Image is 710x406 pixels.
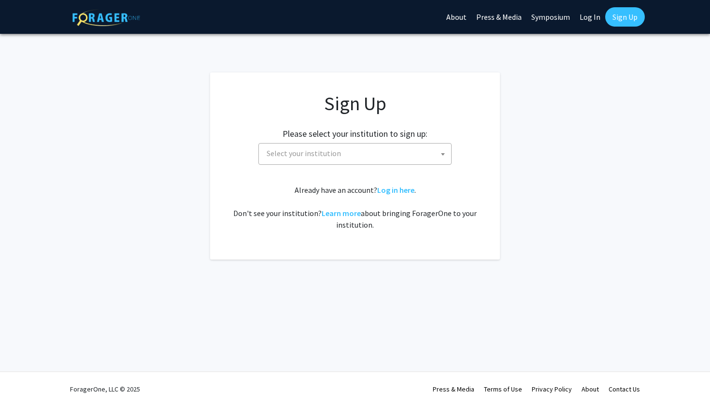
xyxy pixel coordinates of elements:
[283,129,427,139] h2: Please select your institution to sign up:
[532,385,572,393] a: Privacy Policy
[433,385,474,393] a: Press & Media
[258,143,452,165] span: Select your institution
[377,185,414,195] a: Log in here
[72,9,140,26] img: ForagerOne Logo
[263,144,451,163] span: Select your institution
[605,7,645,27] a: Sign Up
[70,372,140,406] div: ForagerOne, LLC © 2025
[322,208,361,218] a: Learn more about bringing ForagerOne to your institution
[267,148,341,158] span: Select your institution
[484,385,522,393] a: Terms of Use
[582,385,599,393] a: About
[229,184,481,231] div: Already have an account? . Don't see your institution? about bringing ForagerOne to your institut...
[609,385,640,393] a: Contact Us
[229,92,481,115] h1: Sign Up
